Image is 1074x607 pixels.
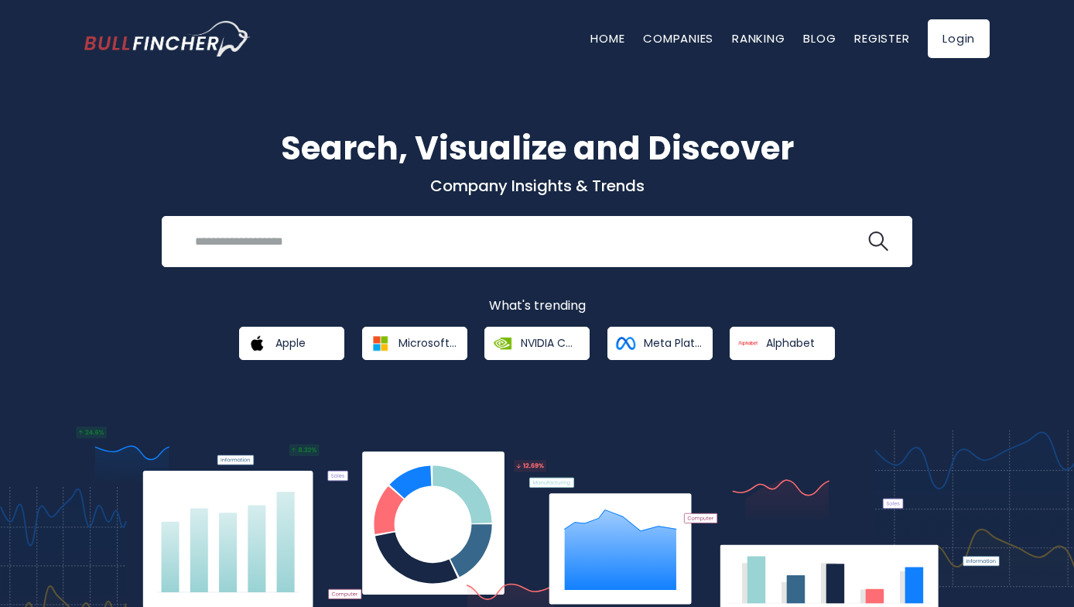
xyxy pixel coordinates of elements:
[398,336,457,350] span: Microsoft Corporation
[239,327,344,360] a: Apple
[84,21,251,57] a: Go to homepage
[84,21,251,57] img: bullfincher logo
[84,298,990,314] p: What's trending
[766,336,815,350] span: Alphabet
[362,327,467,360] a: Microsoft Corporation
[275,336,306,350] span: Apple
[868,231,888,252] img: search icon
[854,30,909,46] a: Register
[484,327,590,360] a: NVIDIA Corporation
[607,327,713,360] a: Meta Platforms
[84,176,990,196] p: Company Insights & Trends
[730,327,835,360] a: Alphabet
[803,30,836,46] a: Blog
[732,30,785,46] a: Ranking
[643,30,713,46] a: Companies
[521,336,579,350] span: NVIDIA Corporation
[84,124,990,173] h1: Search, Visualize and Discover
[928,19,990,58] a: Login
[590,30,624,46] a: Home
[644,336,702,350] span: Meta Platforms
